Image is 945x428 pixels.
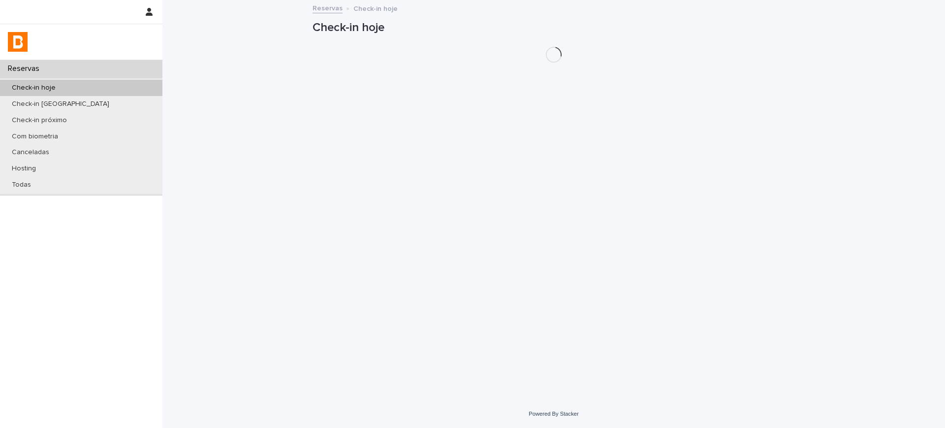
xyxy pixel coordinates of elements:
[4,148,57,157] p: Canceladas
[4,116,75,125] p: Check-in próximo
[4,181,39,189] p: Todas
[529,411,578,417] a: Powered By Stacker
[4,100,117,108] p: Check-in [GEOGRAPHIC_DATA]
[4,132,66,141] p: Com biometria
[4,165,44,173] p: Hosting
[313,2,343,13] a: Reservas
[4,64,47,73] p: Reservas
[313,21,795,35] h1: Check-in hoje
[8,32,28,52] img: zVaNuJHRTjyIjT5M9Xd5
[353,2,398,13] p: Check-in hoje
[4,84,63,92] p: Check-in hoje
